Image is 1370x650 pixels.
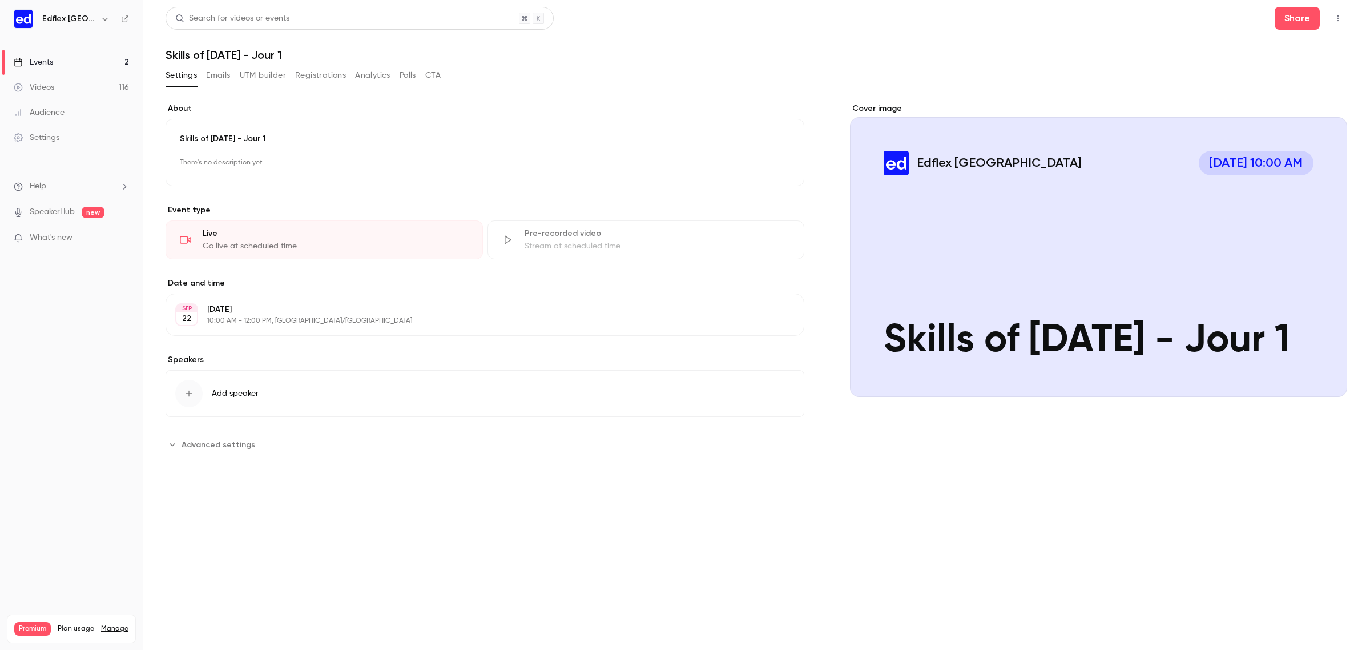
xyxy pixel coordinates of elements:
div: SEP [176,304,197,312]
span: Advanced settings [182,439,255,451]
a: Manage [101,624,128,633]
a: SpeakerHub [30,206,75,218]
div: Settings [14,132,59,143]
div: Audience [14,107,65,118]
h6: Edflex [GEOGRAPHIC_DATA] [42,13,96,25]
iframe: Noticeable Trigger [115,233,129,243]
p: There's no description yet [180,154,790,172]
section: Cover image [850,103,1347,397]
label: About [166,103,804,114]
label: Date and time [166,278,804,289]
span: Premium [14,622,51,636]
div: Stream at scheduled time [525,240,791,252]
p: 10:00 AM - 12:00 PM, [GEOGRAPHIC_DATA]/[GEOGRAPHIC_DATA] [207,316,744,326]
div: Pre-recorded videoStream at scheduled time [487,220,805,259]
div: Pre-recorded video [525,228,791,239]
div: Search for videos or events [175,13,289,25]
div: Live [203,228,469,239]
span: Add speaker [212,388,259,399]
button: CTA [425,66,441,85]
p: 22 [182,313,191,324]
span: Help [30,180,46,192]
button: Registrations [295,66,346,85]
h1: Skills of [DATE] - Jour 1 [166,48,1347,62]
p: Skills of [DATE] - Jour 1 [180,133,790,145]
button: UTM builder [240,66,286,85]
label: Speakers [166,354,804,366]
span: new [82,207,104,218]
div: Events [14,57,53,68]
button: Add speaker [166,370,804,417]
button: Advanced settings [166,435,262,454]
div: Videos [14,82,54,93]
button: Emails [206,66,230,85]
section: Advanced settings [166,435,804,454]
span: What's new [30,232,72,244]
p: Event type [166,204,804,216]
button: Analytics [355,66,390,85]
button: Share [1275,7,1320,30]
label: Cover image [850,103,1347,114]
li: help-dropdown-opener [14,180,129,192]
button: Settings [166,66,197,85]
p: [DATE] [207,304,744,315]
button: Polls [400,66,416,85]
img: Edflex France [14,10,33,28]
div: LiveGo live at scheduled time [166,220,483,259]
span: Plan usage [58,624,94,633]
div: Go live at scheduled time [203,240,469,252]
